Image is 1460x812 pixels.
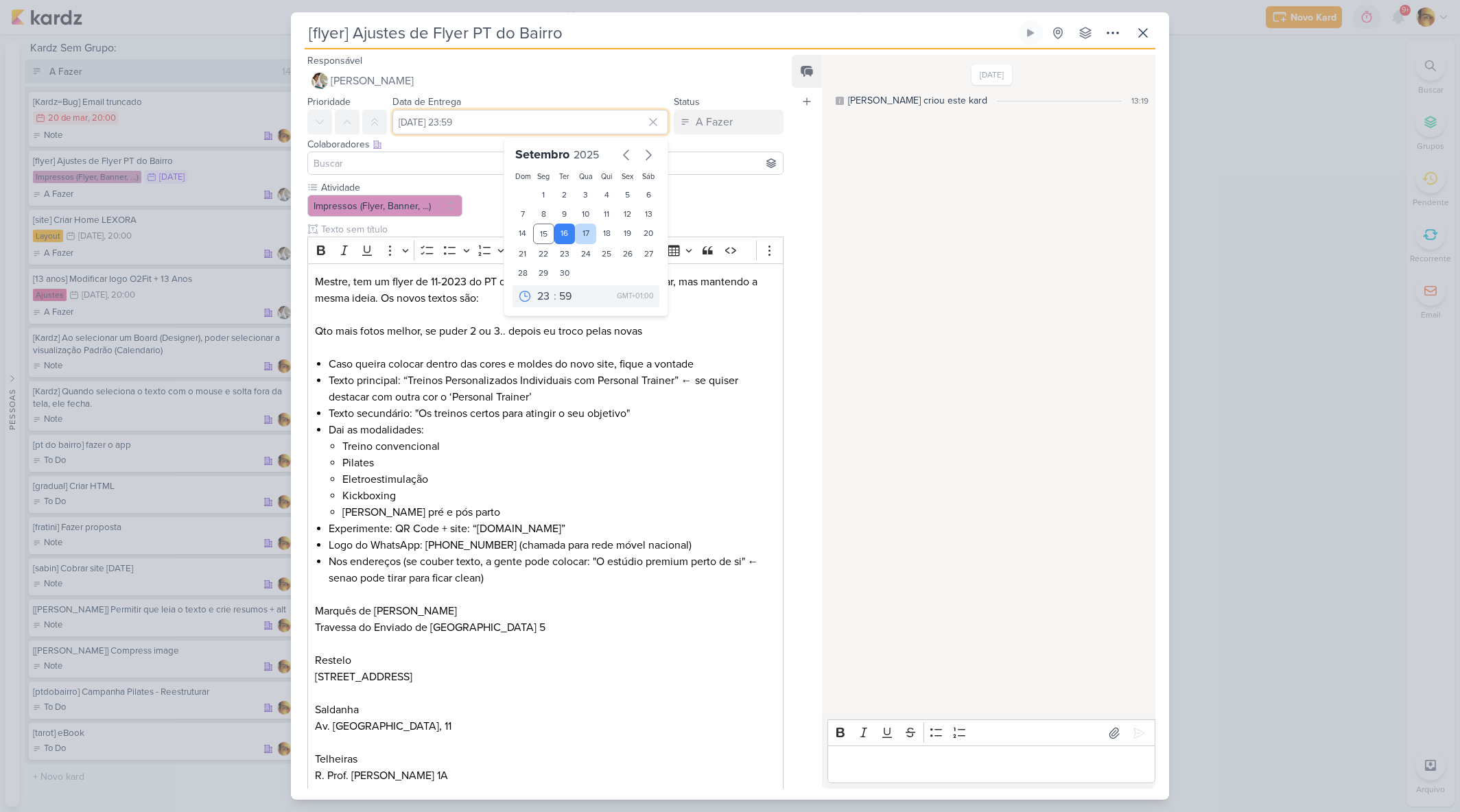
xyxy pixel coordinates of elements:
[342,471,776,488] li: Eletroestimulação
[617,224,638,244] div: 19
[329,422,776,521] li: Dai as modalidades:
[638,185,659,204] div: 6
[307,55,362,67] label: Responsável
[575,224,596,244] div: 17
[533,185,554,204] div: 1
[599,171,615,182] div: Qui
[307,263,784,795] div: Editor editing area: main
[533,263,554,283] div: 29
[620,171,635,182] div: Sex
[554,185,576,204] div: 2
[638,204,659,224] div: 13
[513,244,534,263] div: 21
[533,204,554,224] div: 8
[331,73,414,89] span: [PERSON_NAME]
[596,224,617,244] div: 18
[554,204,576,224] div: 9
[596,185,617,204] div: 4
[311,155,780,171] input: Buscar
[329,372,776,405] li: Texto principal: “Treinos Personalizados Individuais com Personal Trainer” ← se quiser destacar c...
[329,521,776,537] li: Experimente: QR Code + site: “[DOMAIN_NAME]”
[320,180,462,195] label: Atividade
[342,455,776,471] li: Pilates
[305,21,1015,45] input: Kard Sem Título
[596,244,617,263] div: 25
[311,73,328,89] img: Raphael Simas
[513,204,534,224] div: 7
[342,438,776,455] li: Treino convencional
[617,185,638,204] div: 5
[596,204,617,224] div: 11
[342,488,776,504] li: Kickboxing
[554,288,556,304] div: :
[392,96,461,108] label: Data de Entrega
[578,171,593,182] div: Qua
[696,114,733,130] div: A Fazer
[1025,27,1036,38] div: Ligar relógio
[329,553,776,603] li: Nos endereços (se couber texto, a gente pode colocar: "O estúdio premium perto de si" ← senao pod...
[315,323,776,339] p: Qto mais fotos melhor, se puder 2 ou 3.. depois eu troco pelas novas
[554,224,576,244] div: 16
[575,185,596,204] div: 3
[638,244,659,263] div: 27
[307,195,462,217] button: Impressos (Flyer, Banner, ...)
[617,244,638,263] div: 26
[575,244,596,263] div: 24
[392,110,668,134] input: Select a date
[329,356,776,372] li: Caso queira colocar dentro das cores e moldes do novo site, fique a vontade
[515,171,531,182] div: Dom
[1131,95,1149,107] div: 13:19
[575,204,596,224] div: 10
[674,110,784,134] button: A Fazer
[554,263,576,283] div: 30
[617,291,654,302] div: GMT+01:00
[533,224,554,244] div: 15
[536,171,552,182] div: Seg
[641,171,657,182] div: Sáb
[515,147,569,162] span: Setembro
[674,96,700,108] label: Status
[315,603,776,669] p: Marquês de [PERSON_NAME] Travessa do Enviado de [GEOGRAPHIC_DATA] 5 Restelo
[513,263,534,283] div: 28
[827,719,1155,746] div: Editor toolbar
[342,504,776,521] li: [PERSON_NAME] pré e pós parto
[533,244,554,263] div: 22
[554,244,576,263] div: 23
[307,69,784,93] button: [PERSON_NAME]
[315,274,776,307] p: Mestre, tem um flyer de 11-2023 do PT do Bairro, que vamos precisar alterar, mas mantendo a mesma...
[329,405,776,422] li: Texto secundário: "Os treinos certos para atingir o seu objetivo"
[574,148,599,162] span: 2025
[638,224,659,244] div: 20
[827,745,1155,783] div: Editor editing area: main
[329,537,776,553] li: Logo do WhatsApp: [PHONE_NUMBER] (chamada para rede móvel nacional)
[307,96,351,108] label: Prioridade
[513,224,534,244] div: 14
[307,137,784,152] div: Colaboradores
[557,171,573,182] div: Ter
[315,669,776,784] p: [STREET_ADDRESS] Saldanha Av. [GEOGRAPHIC_DATA], 11 Telheiras R. Prof. [PERSON_NAME] 1A
[617,204,638,224] div: 12
[307,237,784,263] div: Editor toolbar
[848,93,987,108] div: [PERSON_NAME] criou este kard
[318,222,784,237] input: Texto sem título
